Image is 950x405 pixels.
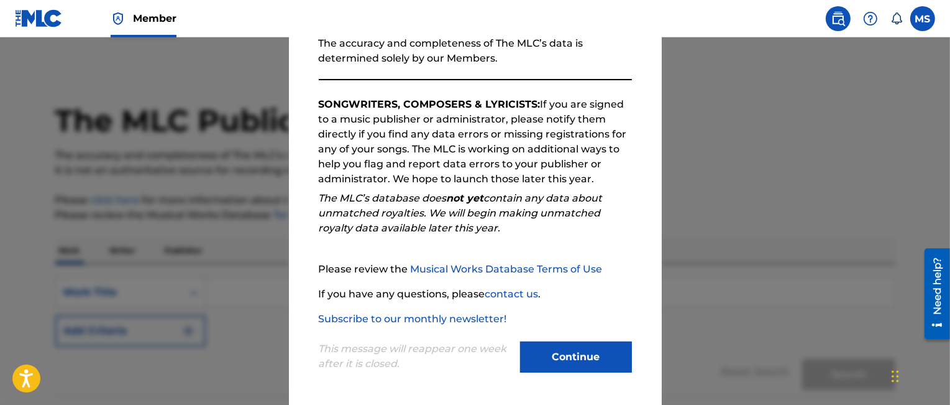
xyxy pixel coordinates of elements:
p: If you are signed to a music publisher or administrator, please notify them directly if you find ... [319,97,632,187]
strong: SONGWRITERS, COMPOSERS & LYRICISTS: [319,98,541,110]
a: Musical Works Database Terms of Use [411,263,603,275]
div: User Menu [910,6,935,31]
p: If you have any questions, please . [319,287,632,302]
img: MLC Logo [15,9,63,27]
a: Public Search [826,6,851,31]
a: contact us [485,288,539,300]
p: This message will reappear one week after it is closed. [319,342,513,371]
iframe: Chat Widget [888,345,950,405]
button: Continue [520,342,632,373]
p: The accuracy and completeness of The MLC’s data is determined solely by our Members. [319,36,632,66]
span: Member [133,11,176,26]
iframe: Resource Center [915,243,950,343]
div: Drag [892,358,899,395]
img: Top Rightsholder [111,11,126,26]
img: help [863,11,878,26]
strong: not yet [447,192,484,204]
p: Please review the [319,262,632,277]
em: The MLC’s database does contain any data about unmatched royalties. We will begin making unmatche... [319,192,603,234]
a: Subscribe to our monthly newsletter! [319,313,507,325]
img: search [831,11,846,26]
div: Notifications [890,12,903,25]
div: Help [858,6,883,31]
